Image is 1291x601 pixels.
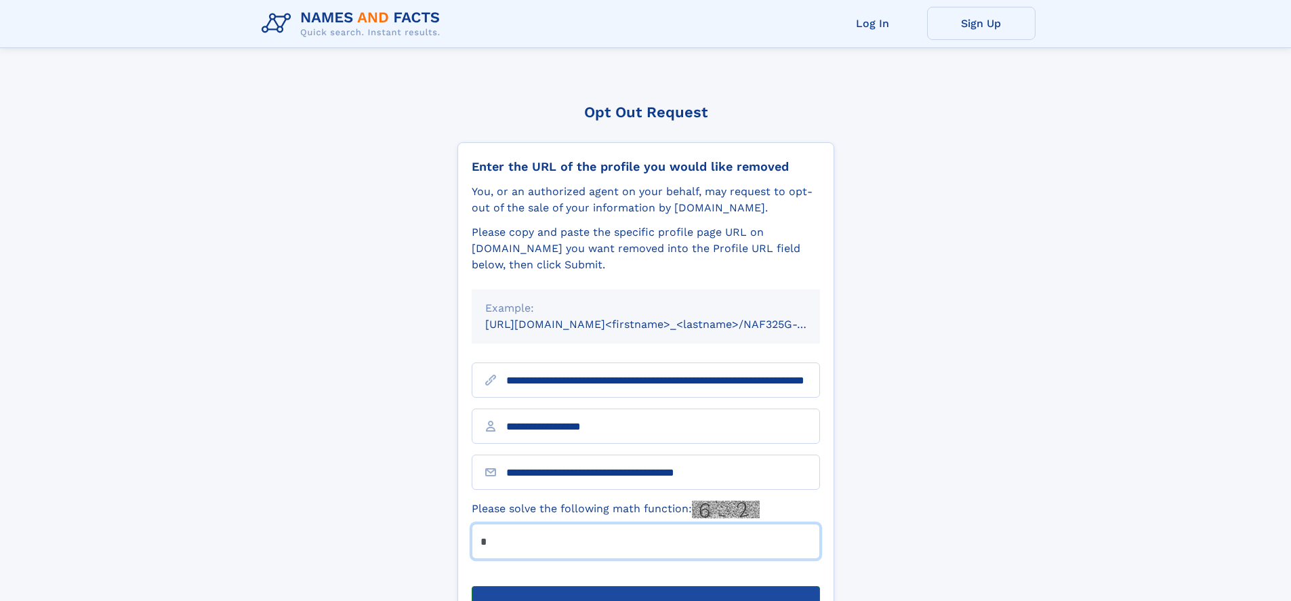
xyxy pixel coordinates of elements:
[472,224,820,273] div: Please copy and paste the specific profile page URL on [DOMAIN_NAME] you want removed into the Pr...
[472,184,820,216] div: You, or an authorized agent on your behalf, may request to opt-out of the sale of your informatio...
[927,7,1036,40] a: Sign Up
[472,159,820,174] div: Enter the URL of the profile you would like removed
[485,300,806,316] div: Example:
[485,318,846,331] small: [URL][DOMAIN_NAME]<firstname>_<lastname>/NAF325G-xxxxxxxx
[457,104,834,121] div: Opt Out Request
[819,7,927,40] a: Log In
[472,501,760,518] label: Please solve the following math function:
[256,5,451,42] img: Logo Names and Facts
